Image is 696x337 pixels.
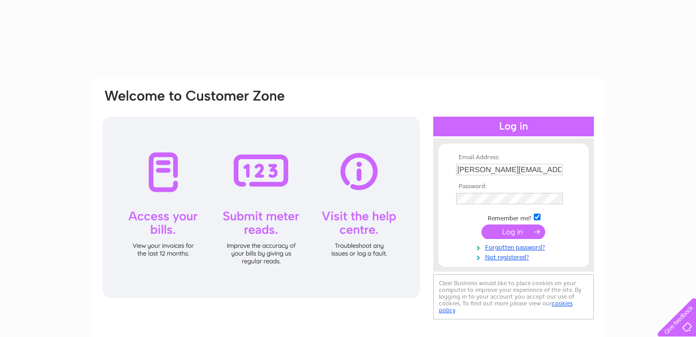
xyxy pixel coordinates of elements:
a: cookies policy [439,300,573,314]
input: Submit [481,224,545,239]
td: Remember me? [453,212,574,222]
a: Not registered? [456,251,574,261]
a: Forgotten password? [456,242,574,251]
div: Clear Business would like to place cookies on your computer to improve your experience of the sit... [433,274,594,319]
th: Email Address: [453,154,574,161]
th: Password: [453,183,574,190]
